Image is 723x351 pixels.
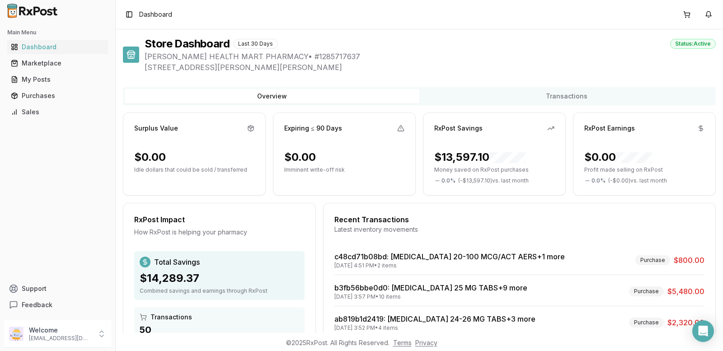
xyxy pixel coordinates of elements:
div: How RxPost is helping your pharmacy [134,228,305,237]
span: [PERSON_NAME] HEALTH MART PHARMACY • # 1285717637 [145,51,716,62]
p: Money saved on RxPost purchases [434,166,554,173]
div: My Posts [11,75,104,84]
p: Profit made selling on RxPost [584,166,704,173]
div: Last 30 Days [233,39,278,49]
a: c48cd71b08bd: [MEDICAL_DATA] 20-100 MCG/ACT AERS+1 more [334,252,565,261]
div: [DATE] 3:52 PM • 4 items [334,324,535,332]
button: Purchases [4,89,112,103]
h1: Store Dashboard [145,37,230,51]
span: Transactions [150,313,192,322]
button: Dashboard [4,40,112,54]
div: 50 [140,323,299,336]
nav: breadcrumb [139,10,172,19]
div: Expiring ≤ 90 Days [284,124,342,133]
p: Idle dollars that could be sold / transferred [134,166,254,173]
div: Surplus Value [134,124,178,133]
div: Recent Transactions [334,214,704,225]
p: Welcome [29,326,92,335]
span: $800.00 [674,255,704,266]
a: ab819b1d2419: [MEDICAL_DATA] 24-26 MG TABS+3 more [334,314,535,323]
div: $13,597.10 [434,150,526,164]
span: $5,480.00 [667,286,704,297]
span: $2,320.00 [667,317,704,328]
span: ( - $0.00 ) vs. last month [608,177,667,184]
div: Combined savings and earnings through RxPost [140,287,299,295]
span: Dashboard [139,10,172,19]
a: Sales [7,104,108,120]
div: Purchase [635,255,670,265]
a: My Posts [7,71,108,88]
span: Total Savings [154,257,200,267]
div: Latest inventory movements [334,225,704,234]
button: Marketplace [4,56,112,70]
div: RxPost Earnings [584,124,635,133]
span: [STREET_ADDRESS][PERSON_NAME][PERSON_NAME] [145,62,716,73]
div: $0.00 [584,150,652,164]
span: ( - $13,597.10 ) vs. last month [458,177,529,184]
a: Purchases [7,88,108,104]
div: Dashboard [11,42,104,51]
button: Support [4,281,112,297]
img: RxPost Logo [4,4,61,18]
div: Status: Active [670,39,716,49]
button: Sales [4,105,112,119]
a: Dashboard [7,39,108,55]
span: Feedback [22,300,52,309]
p: [EMAIL_ADDRESS][DOMAIN_NAME] [29,335,92,342]
img: User avatar [9,327,23,341]
a: Marketplace [7,55,108,71]
div: Sales [11,108,104,117]
div: [DATE] 4:51 PM • 2 items [334,262,565,269]
div: RxPost Savings [434,124,483,133]
button: Overview [125,89,419,103]
div: $14,289.37 [140,271,299,285]
button: Transactions [419,89,714,103]
div: $0.00 [134,150,166,164]
div: [DATE] 3:57 PM • 10 items [334,293,527,300]
div: Marketplace [11,59,104,68]
span: 0.0 % [441,177,455,184]
p: Imminent write-off risk [284,166,404,173]
a: b3fb56bbe0d0: [MEDICAL_DATA] 25 MG TABS+9 more [334,283,527,292]
div: Open Intercom Messenger [692,320,714,342]
div: Purchase [629,318,664,328]
div: $0.00 [284,150,316,164]
div: Purchases [11,91,104,100]
span: 0.0 % [592,177,606,184]
div: Purchase [629,286,664,296]
div: RxPost Impact [134,214,305,225]
button: Feedback [4,297,112,313]
h2: Main Menu [7,29,108,36]
a: Privacy [415,339,437,346]
a: Terms [393,339,412,346]
button: My Posts [4,72,112,87]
